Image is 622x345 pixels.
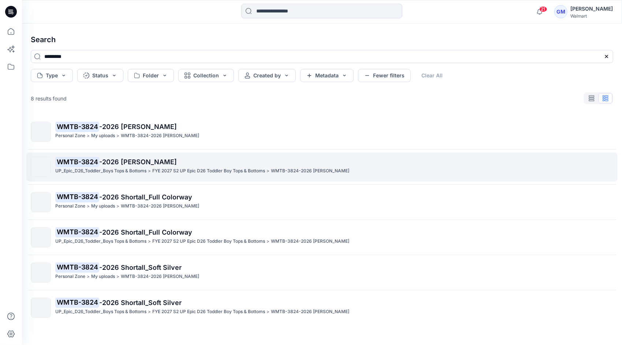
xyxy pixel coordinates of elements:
[121,202,199,210] p: WMTB-3824-2026 Shortall
[31,95,67,102] p: 8 results found
[152,167,265,175] p: FYE 2027 S2 UP Epic D26 Toddler Boy Tops & Bottoms
[554,5,567,18] div: GM
[26,153,618,181] a: WMTB-3824-2026 [PERSON_NAME]UP_Epic_D26_Toddler_Boys Tops & Bottoms>FYE 2027 S2 UP Epic D26 Toddl...
[26,293,618,322] a: WMTB-3824-2026 Shortall_Soft SilverUP_Epic_D26_Toddler_Boys Tops & Bottoms>FYE 2027 S2 UP Epic D2...
[539,6,547,12] span: 21
[99,123,177,131] span: -2026 [PERSON_NAME]
[55,227,99,237] mark: WMTB-3824
[358,69,411,82] button: Fewer filters
[25,29,619,50] h4: Search
[267,167,269,175] p: >
[121,273,199,280] p: WMTB-3824-2026 Shortall
[152,238,265,245] p: FYE 2027 S2 UP Epic D26 Toddler Boy Tops & Bottoms
[271,308,349,316] p: WMTB-3824-2026 Shortall
[91,273,115,280] p: My uploads
[87,273,90,280] p: >
[55,297,99,308] mark: WMTB-3824
[99,193,192,201] span: -2026 Shortall_Full Colorway
[77,69,123,82] button: Status
[99,228,192,236] span: -2026 Shortall_Full Colorway
[55,262,99,272] mark: WMTB-3824
[267,308,269,316] p: >
[570,13,613,19] div: Walmart
[55,132,85,140] p: Personal Zone
[87,202,90,210] p: >
[55,192,99,202] mark: WMTB-3824
[55,202,85,210] p: Personal Zone
[55,308,146,316] p: UP_Epic_D26_Toddler_Boys Tops & Bottoms
[267,238,269,245] p: >
[178,69,234,82] button: Collection
[128,69,174,82] button: Folder
[26,117,618,146] a: WMTB-3824-2026 [PERSON_NAME]Personal Zone>My uploads>WMTB-3824-2026 [PERSON_NAME]
[148,308,151,316] p: >
[26,258,618,287] a: WMTB-3824-2026 Shortall_Soft SilverPersonal Zone>My uploads>WMTB-3824-2026 [PERSON_NAME]
[87,132,90,140] p: >
[31,69,73,82] button: Type
[99,158,177,166] span: -2026 [PERSON_NAME]
[55,121,99,132] mark: WMTB-3824
[55,167,146,175] p: UP_Epic_D26_Toddler_Boys Tops & Bottoms
[55,157,99,167] mark: WMTB-3824
[91,202,115,210] p: My uploads
[238,69,296,82] button: Created by
[116,273,119,280] p: >
[55,238,146,245] p: UP_Epic_D26_Toddler_Boys Tops & Bottoms
[152,308,265,316] p: FYE 2027 S2 UP Epic D26 Toddler Boy Tops & Bottoms
[116,202,119,210] p: >
[26,223,618,252] a: WMTB-3824-2026 Shortall_Full ColorwayUP_Epic_D26_Toddler_Boys Tops & Bottoms>FYE 2027 S2 UP Epic ...
[116,132,119,140] p: >
[26,188,618,217] a: WMTB-3824-2026 Shortall_Full ColorwayPersonal Zone>My uploads>WMTB-3824-2026 [PERSON_NAME]
[570,4,613,13] div: [PERSON_NAME]
[99,264,182,271] span: -2026 Shortall_Soft Silver
[300,69,354,82] button: Metadata
[148,167,151,175] p: >
[55,273,85,280] p: Personal Zone
[271,238,349,245] p: WMTB-3824-2026 Shortall
[271,167,349,175] p: WMTB-3824-2026 Shortall
[121,132,199,140] p: WMTB-3824-2026 Shortall
[99,299,182,307] span: -2026 Shortall_Soft Silver
[148,238,151,245] p: >
[91,132,115,140] p: My uploads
